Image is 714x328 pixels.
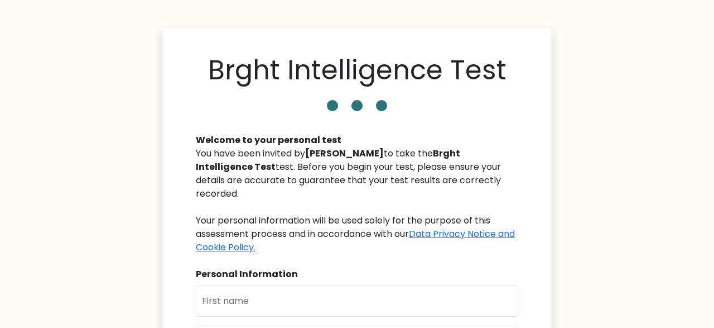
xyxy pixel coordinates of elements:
input: First name [196,286,518,317]
div: Welcome to your personal test [196,134,518,147]
h1: Brght Intelligence Test [208,54,506,87]
div: You have been invited by to take the test. Before you begin your test, please ensure your details... [196,147,518,254]
a: Data Privacy Notice and Cookie Policy. [196,227,515,254]
div: Personal Information [196,268,518,281]
b: [PERSON_NAME] [305,147,384,160]
b: Brght Intelligence Test [196,147,460,173]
